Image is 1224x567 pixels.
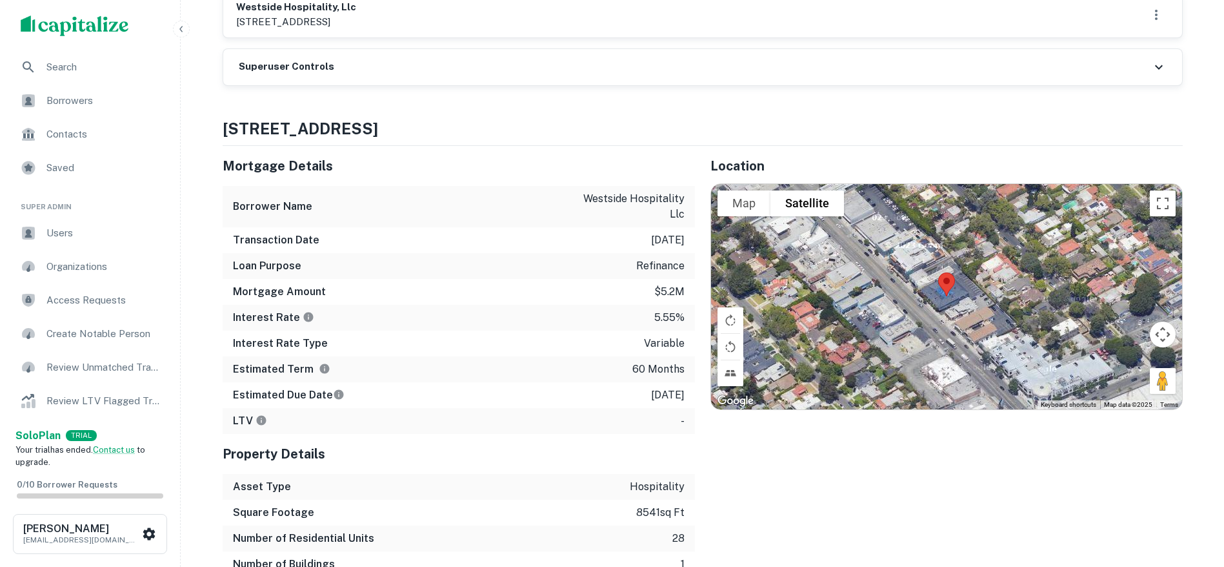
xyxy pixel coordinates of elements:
p: 28 [672,531,685,546]
p: westside hospitality llc [568,191,685,222]
button: Rotate map clockwise [717,307,743,333]
h6: Borrower Name [233,199,312,214]
h6: Superuser Controls [239,59,334,74]
p: - [681,413,685,429]
p: 8541 sq ft [636,505,685,521]
h6: LTV [233,413,267,429]
p: refinance [636,258,685,274]
button: Tilt map [717,360,743,386]
h6: Estimated Term [233,362,330,377]
span: Create Notable Person [46,326,162,342]
p: [STREET_ADDRESS] [236,14,356,30]
h6: Loan Purpose [233,258,301,274]
button: Drag Pegman onto the map to open Street View [1150,368,1176,394]
h6: Mortgage Amount [233,284,326,300]
h5: Property Details [223,444,695,464]
h6: Square Footage [233,505,314,521]
h5: Mortgage Details [223,156,695,176]
p: [DATE] [651,387,685,403]
span: Review LTV Flagged Transactions [46,393,162,409]
a: Contacts [10,119,170,150]
h6: Asset Type [233,479,291,495]
svg: The interest rates displayed on the website are for informational purposes only and may be report... [303,311,314,323]
span: Organizations [46,259,162,274]
span: Your trial has ended. to upgrade. [15,445,145,468]
p: 60 months [632,362,685,377]
a: Open this area in Google Maps (opens a new window) [714,393,757,409]
button: Map camera controls [1150,322,1176,347]
a: Terms (opens in new tab) [1160,401,1178,408]
p: variable [644,336,685,351]
h6: Interest Rate Type [233,336,328,351]
button: [PERSON_NAME][EMAIL_ADDRESS][DOMAIN_NAME] [13,514,167,554]
a: Access Requests [10,285,170,316]
span: Search [46,59,162,75]
div: TRIAL [66,430,97,441]
svg: LTVs displayed on the website are for informational purposes only and may be reported incorrectly... [256,415,267,426]
h6: [PERSON_NAME] [23,524,139,534]
button: Show street map [717,191,770,216]
h4: [STREET_ADDRESS] [223,117,1183,140]
iframe: Chat Widget [1159,464,1224,526]
span: Review Unmatched Transactions [46,360,162,375]
a: Borrowers [10,85,170,116]
button: Rotate map counterclockwise [717,334,743,360]
span: Access Requests [46,293,162,308]
h5: Location [710,156,1183,176]
span: Saved [46,160,162,176]
a: Organizations [10,251,170,282]
a: Saved [10,152,170,183]
h6: Transaction Date [233,232,319,248]
p: [EMAIL_ADDRESS][DOMAIN_NAME] [23,534,139,546]
p: [DATE] [651,232,685,248]
img: Google [714,393,757,409]
span: 0 / 10 Borrower Requests [17,480,117,490]
span: Users [46,225,162,241]
span: Map data ©2025 [1104,401,1152,408]
a: Create Notable Person [10,318,170,349]
h6: Number of Residential Units [233,531,374,546]
button: Toggle fullscreen view [1150,191,1176,216]
p: 5.55% [654,310,685,325]
svg: Term is based on a standard schedule for this type of loan. [319,363,330,375]
span: Borrowers [46,93,162,108]
a: Search [10,52,170,83]
button: Keyboard shortcuts [1041,400,1096,409]
a: Review LTV Flagged Transactions [10,386,170,417]
p: $5.2m [654,284,685,300]
li: Super Admin [10,186,170,218]
svg: Estimate is based on a standard schedule for this type of loan. [333,389,345,400]
a: Users [10,218,170,249]
img: capitalize-logo.png [21,15,129,36]
span: Contacts [46,127,162,142]
h6: Interest Rate [233,310,314,325]
a: Lender Admin View [10,419,170,450]
button: Show satellite imagery [770,191,844,216]
a: Contact us [93,445,135,455]
p: hospitality [630,479,685,495]
a: Review Unmatched Transactions [10,352,170,383]
a: SoloPlan [15,428,61,444]
strong: Solo Plan [15,429,61,442]
h6: Estimated Due Date [233,387,345,403]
